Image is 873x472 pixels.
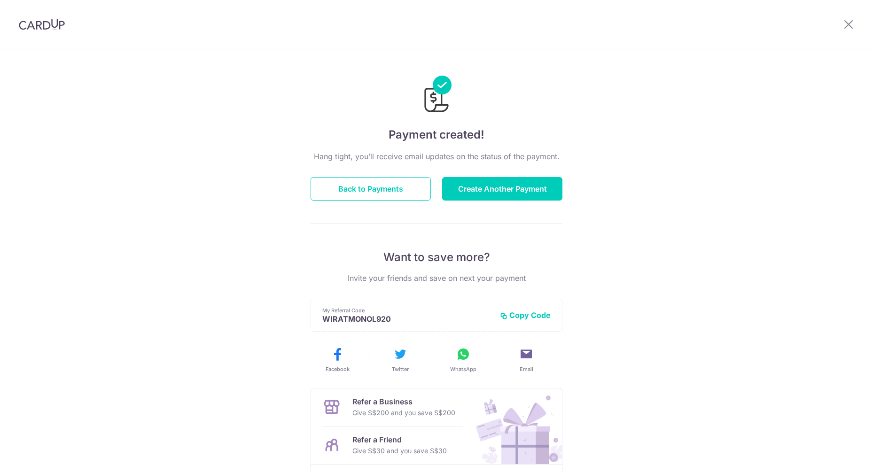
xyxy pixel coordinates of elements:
[352,434,447,445] p: Refer a Friend
[19,19,65,30] img: CardUp
[311,177,431,201] button: Back to Payments
[392,365,409,373] span: Twitter
[310,347,365,373] button: Facebook
[421,76,452,115] img: Payments
[352,396,455,407] p: Refer a Business
[373,347,428,373] button: Twitter
[311,272,562,284] p: Invite your friends and save on next your payment
[520,365,533,373] span: Email
[436,347,491,373] button: WhatsApp
[322,307,492,314] p: My Referral Code
[352,445,447,457] p: Give S$30 and you save S$30
[311,151,562,162] p: Hang tight, you’ll receive email updates on the status of the payment.
[322,314,492,324] p: WIRATMONOL920
[352,407,455,418] p: Give S$200 and you save S$200
[499,347,554,373] button: Email
[311,250,562,265] p: Want to save more?
[500,310,551,320] button: Copy Code
[311,126,562,143] h4: Payment created!
[467,388,562,464] img: Refer
[450,365,476,373] span: WhatsApp
[326,365,350,373] span: Facebook
[442,177,562,201] button: Create Another Payment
